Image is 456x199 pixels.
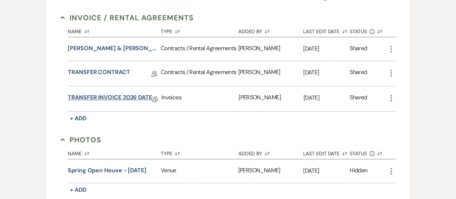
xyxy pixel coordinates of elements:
[161,159,238,183] div: Venue
[161,61,238,86] div: Contracts / Rental Agreements
[61,134,101,145] button: Photos
[350,44,367,54] div: Shared
[350,166,367,176] div: Hidden
[161,145,238,159] button: Type
[303,23,350,37] button: Last Edit Date
[303,145,350,159] button: Last Edit Date
[68,68,130,79] a: TRANSFER CONTRACT
[161,37,238,61] div: Contracts / Rental Agreements
[350,145,387,159] button: Status
[238,145,303,159] button: Added By
[61,12,194,23] button: Invoice / Rental Agreements
[68,145,161,159] button: Name
[350,93,367,104] div: Shared
[68,44,158,53] button: [PERSON_NAME] & [PERSON_NAME] Wedding Contract
[350,29,367,34] span: Status
[161,86,239,111] div: Invoices
[238,37,303,61] div: [PERSON_NAME]
[161,23,238,37] button: Type
[238,23,303,37] button: Added By
[68,93,152,104] a: TRANSFER INVOICE 2026 DATE
[350,23,387,37] button: Status
[303,44,350,53] p: [DATE]
[70,114,87,122] span: + Add
[238,61,303,86] div: [PERSON_NAME]
[303,68,350,77] p: [DATE]
[303,166,350,176] p: [DATE]
[68,113,89,124] button: + Add
[68,185,89,195] button: + Add
[68,23,161,37] button: Name
[68,166,146,175] button: Spring Open House - [DATE]
[350,68,367,79] div: Shared
[239,86,304,111] div: [PERSON_NAME]
[350,151,367,156] span: Status
[238,159,303,183] div: [PERSON_NAME]
[304,93,350,103] p: [DATE]
[70,186,87,194] span: + Add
